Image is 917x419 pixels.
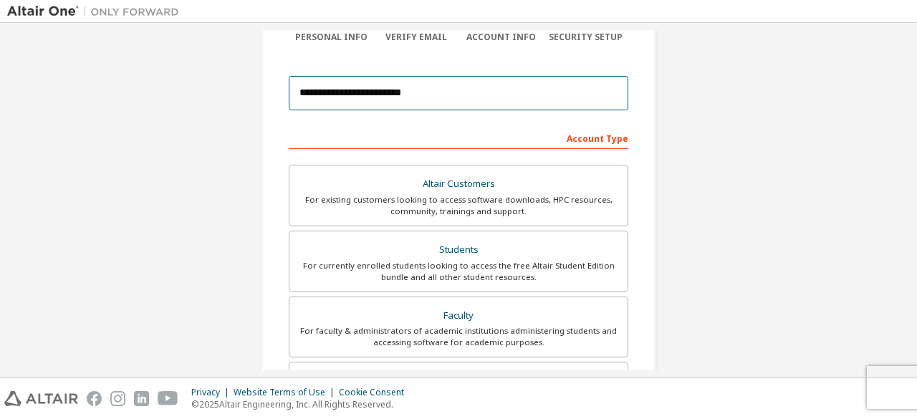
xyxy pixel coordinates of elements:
[458,32,544,43] div: Account Info
[289,126,628,149] div: Account Type
[134,391,149,406] img: linkedin.svg
[191,398,413,410] p: © 2025 Altair Engineering, Inc. All Rights Reserved.
[7,4,186,19] img: Altair One
[289,32,374,43] div: Personal Info
[4,391,78,406] img: altair_logo.svg
[158,391,178,406] img: youtube.svg
[298,174,619,194] div: Altair Customers
[339,387,413,398] div: Cookie Consent
[110,391,125,406] img: instagram.svg
[298,240,619,260] div: Students
[298,260,619,283] div: For currently enrolled students looking to access the free Altair Student Edition bundle and all ...
[374,32,459,43] div: Verify Email
[298,325,619,348] div: For faculty & administrators of academic institutions administering students and accessing softwa...
[544,32,629,43] div: Security Setup
[298,306,619,326] div: Faculty
[234,387,339,398] div: Website Terms of Use
[298,194,619,217] div: For existing customers looking to access software downloads, HPC resources, community, trainings ...
[191,387,234,398] div: Privacy
[87,391,102,406] img: facebook.svg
